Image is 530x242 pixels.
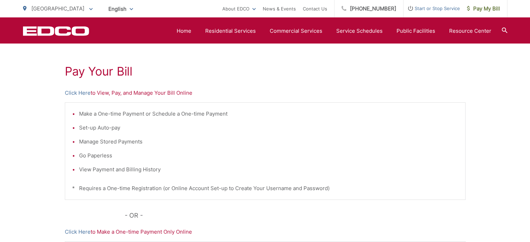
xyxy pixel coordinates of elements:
[397,27,435,35] a: Public Facilities
[31,5,84,12] span: [GEOGRAPHIC_DATA]
[205,27,256,35] a: Residential Services
[72,184,458,193] p: * Requires a One-time Registration (or Online Account Set-up to Create Your Username and Password)
[263,5,296,13] a: News & Events
[65,228,91,236] a: Click Here
[125,210,466,221] p: - OR -
[79,151,458,160] li: Go Paperless
[65,89,466,97] p: to View, Pay, and Manage Your Bill Online
[79,165,458,174] li: View Payment and Billing History
[222,5,256,13] a: About EDCO
[79,110,458,118] li: Make a One-time Payment or Schedule a One-time Payment
[65,89,91,97] a: Click Here
[65,64,466,78] h1: Pay Your Bill
[79,124,458,132] li: Set-up Auto-pay
[303,5,327,13] a: Contact Us
[65,228,466,236] p: to Make a One-time Payment Only Online
[177,27,191,35] a: Home
[449,27,491,35] a: Resource Center
[336,27,383,35] a: Service Schedules
[79,138,458,146] li: Manage Stored Payments
[270,27,322,35] a: Commercial Services
[23,26,89,36] a: EDCD logo. Return to the homepage.
[467,5,500,13] span: Pay My Bill
[103,3,138,15] span: English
